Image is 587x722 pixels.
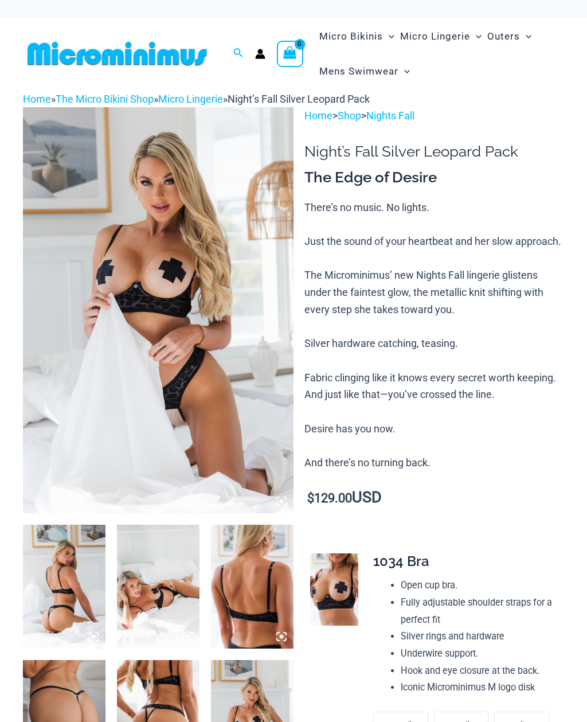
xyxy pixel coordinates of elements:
span: 1034 Bra [373,553,429,569]
span: $ [307,491,314,505]
h1: Night’s Fall Silver Leopard Pack [304,143,564,161]
a: Home [23,93,51,105]
a: Micro LingerieMenu ToggleMenu Toggle [397,19,484,54]
p: > > [304,107,564,124]
a: Home [304,110,332,122]
li: Fully adjustable shoulder straps for a perfect fit [401,594,554,628]
img: Nights Fall Silver Leopard 1036 Bra [310,553,358,626]
span: Menu Toggle [398,57,410,86]
span: Night’s Fall Silver Leopard Pack [228,93,370,105]
li: Silver rings and hardware [401,628,554,645]
a: OutersMenu ToggleMenu Toggle [484,19,534,54]
span: Menu Toggle [470,22,482,51]
li: Hook and eye closure at the back. [401,662,554,680]
a: The Micro Bikini Shop [56,93,154,105]
p: USD [304,489,564,507]
li: Underwire support. [401,645,554,662]
a: View Shopping Cart, empty [277,41,303,67]
a: Micro Lingerie [158,93,223,105]
span: Menu Toggle [383,22,394,51]
a: Mens SwimwearMenu ToggleMenu Toggle [316,54,413,89]
img: Nights Fall Silver Leopard 1036 Bra [211,525,293,649]
span: Micro Lingerie [400,22,470,51]
span: Micro Bikinis [319,22,383,51]
a: Search icon link [233,46,244,61]
span: Mens Swimwear [319,57,398,86]
li: Iconic Microminimus M logo disk [401,679,554,696]
span: Menu Toggle [520,22,531,51]
a: Nights Fall [366,110,414,122]
a: Micro BikinisMenu ToggleMenu Toggle [316,19,397,54]
p: There’s no music. No lights. Just the sound of your heartbeat and her slow approach. The Micromin... [304,199,564,471]
img: Nights Fall Silver Leopard 1036 Bra 6046 Thong [117,525,199,649]
h3: The Edge of Desire [304,168,564,188]
img: Nights Fall Silver Leopard 1036 Bra 6046 Thong [23,107,293,513]
a: Shop [338,110,361,122]
span: Outers [487,22,520,51]
img: Nights Fall Silver Leopard 1036 Bra 6046 Thong [23,525,105,649]
bdi: 129.00 [307,491,352,505]
img: MM SHOP LOGO FLAT [23,41,212,67]
li: Open cup bra. [401,577,554,594]
nav: Site Navigation [315,17,564,91]
a: Account icon link [255,49,265,59]
span: » » » [23,93,370,105]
